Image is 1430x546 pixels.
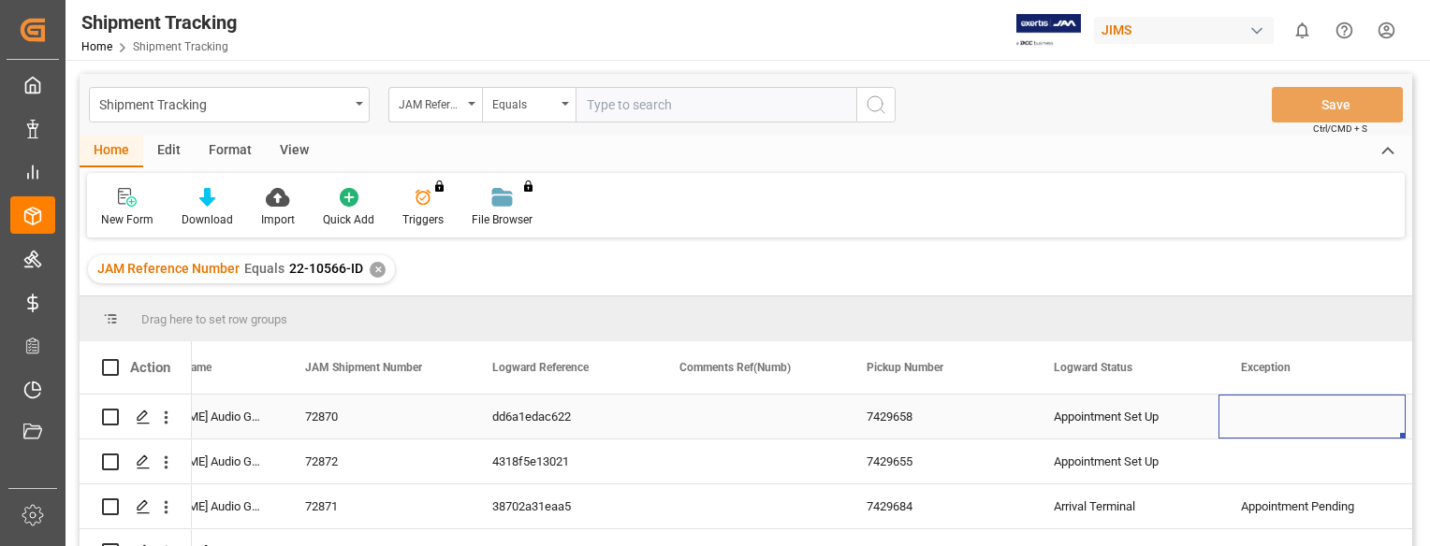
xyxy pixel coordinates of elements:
[89,87,370,122] button: open menu
[130,359,170,376] div: Action
[289,261,363,276] span: 22-10566-ID
[80,395,192,439] div: Press SPACE to select this row.
[856,87,896,122] button: search button
[99,92,349,115] div: Shipment Tracking
[1313,122,1367,136] span: Ctrl/CMD + S
[1094,17,1274,44] div: JIMS
[1323,9,1365,51] button: Help Center
[1016,14,1081,47] img: Exertis%20JAM%20-%20Email%20Logo.jpg_1722504956.jpg
[370,262,386,278] div: ✕
[283,395,470,438] div: 72870
[305,361,422,374] span: JAM Shipment Number
[80,484,192,529] div: Press SPACE to select this row.
[844,484,1031,528] div: 7429684
[1054,395,1196,438] div: Appointment Set Up
[1241,361,1291,374] span: Exception
[80,439,192,484] div: Press SPACE to select this row.
[492,361,589,374] span: Logward Reference
[844,395,1031,438] div: 7429658
[195,136,266,167] div: Format
[81,40,112,53] a: Home
[141,312,287,326] span: Drag here to set row groups
[576,87,856,122] input: Type to search
[182,211,233,228] div: Download
[1094,12,1281,48] button: JIMS
[261,211,295,228] div: Import
[470,395,657,438] div: dd6a1edac622
[81,8,237,36] div: Shipment Tracking
[283,439,470,483] div: 72872
[1281,9,1323,51] button: show 0 new notifications
[323,211,374,228] div: Quick Add
[388,87,482,122] button: open menu
[283,484,470,528] div: 72871
[470,484,657,528] div: 38702a31eaa5
[1054,440,1196,483] div: Appointment Set Up
[1241,485,1383,528] div: Appointment Pending
[1272,87,1403,122] button: Save
[101,211,153,228] div: New Form
[844,439,1031,483] div: 7429655
[679,361,791,374] span: Comments Ref(Numb)
[492,92,556,113] div: Equals
[97,261,240,276] span: JAM Reference Number
[244,261,285,276] span: Equals
[470,439,657,483] div: 4318f5e13021
[1054,485,1196,528] div: Arrival Terminal
[143,136,195,167] div: Edit
[1054,361,1132,374] span: Logward Status
[80,136,143,167] div: Home
[266,136,323,167] div: View
[399,92,462,113] div: JAM Reference Number
[867,361,943,374] span: Pickup Number
[482,87,576,122] button: open menu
